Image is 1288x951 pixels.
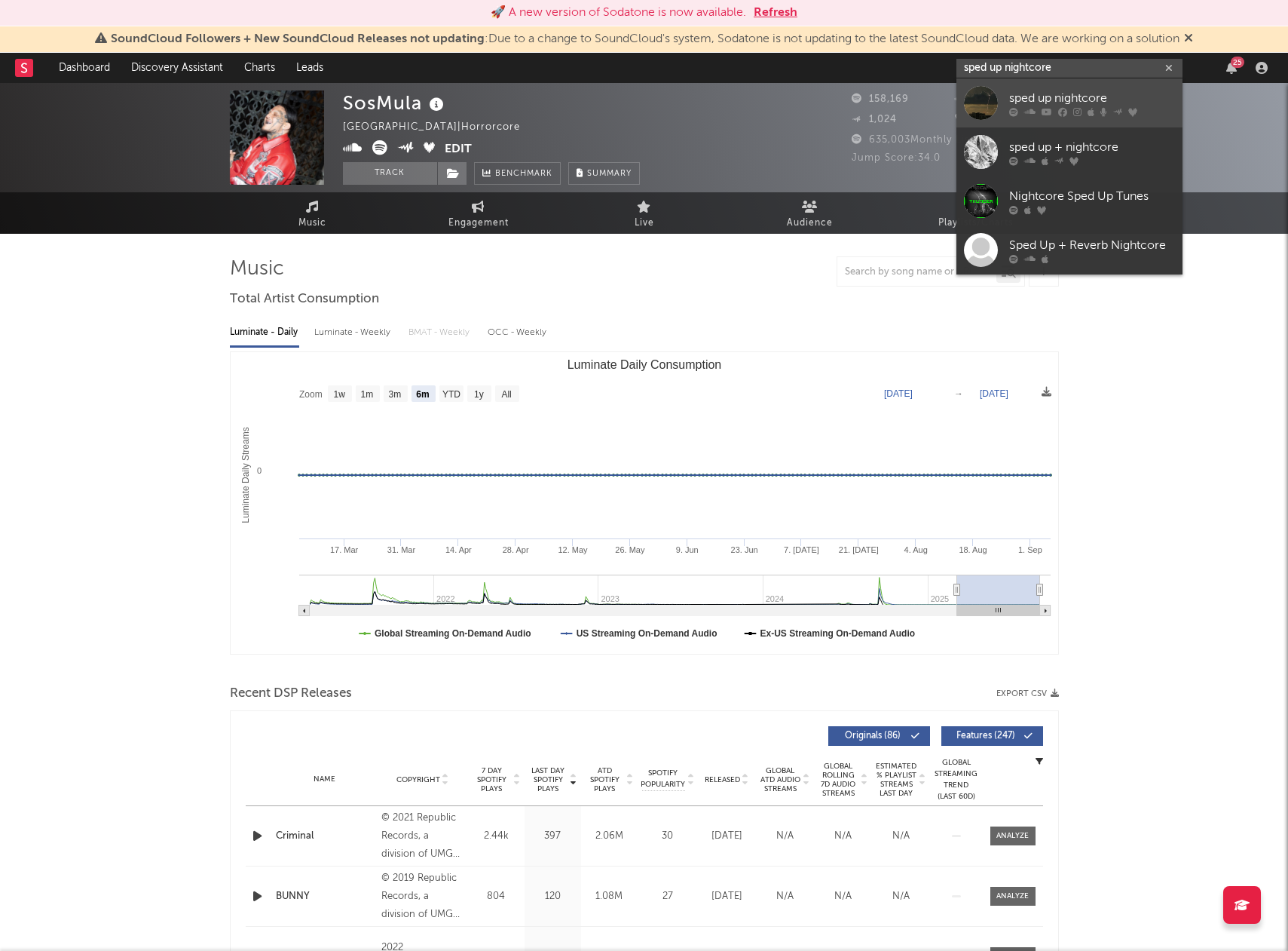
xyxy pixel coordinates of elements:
span: Estimated % Playlist Streams Last Day [876,762,917,798]
text: All [501,389,511,400]
a: sped up + nightcore [956,127,1182,176]
text: Ex-US Streaming On-Demand Audio [760,628,915,639]
text: 14. Apr [445,545,471,554]
div: N/A [876,889,926,904]
text: 1w [333,389,345,400]
a: Criminal [276,829,375,844]
div: 120 [528,889,577,904]
div: 1.08M [585,889,634,904]
div: sped up nightcore [1009,89,1175,107]
button: Export CSV [996,689,1059,698]
div: Luminate - Daily [230,320,299,345]
span: 158,169 [852,94,909,104]
div: Name [276,774,375,785]
span: 83 [955,94,985,104]
div: 397 [528,829,577,844]
span: Released [705,775,740,784]
div: N/A [818,829,868,844]
div: 27 [641,889,694,904]
div: 804 [472,889,521,904]
div: [GEOGRAPHIC_DATA] | Horrorcore [343,118,537,137]
text: → [954,388,963,399]
text: 1m [360,389,373,400]
div: N/A [876,829,926,844]
text: 18. Aug [959,545,987,554]
input: Search by song name or URL [837,266,996,278]
span: 12,852 [955,115,1005,124]
text: 1. Sep [1018,545,1042,554]
div: Nightcore Sped Up Tunes [1009,187,1175,205]
text: Luminate Daily Consumption [567,358,721,371]
a: Discovery Assistant [121,53,234,83]
div: 30 [641,829,694,844]
div: 2.06M [585,829,634,844]
input: Search for artists [956,59,1182,78]
span: Features ( 247 ) [951,732,1020,741]
text: [DATE] [884,388,913,399]
span: Last Day Spotify Plays [528,766,568,793]
div: 🚀 A new version of Sodatone is now available. [491,4,746,22]
text: 3m [388,389,401,400]
span: Benchmark [495,165,552,183]
text: 12. May [558,545,588,554]
button: Originals(86) [828,726,930,746]
div: Luminate - Weekly [314,320,393,345]
span: SoundCloud Followers + New SoundCloud Releases not updating [111,33,485,45]
button: Edit [445,140,472,159]
text: 17. Mar [329,545,358,554]
span: Summary [587,170,632,178]
text: 7. [DATE] [784,545,819,554]
button: 25 [1226,62,1237,74]
div: Global Streaming Trend (Last 60D) [934,757,979,802]
text: 21. [DATE] [838,545,878,554]
text: 23. Jun [730,545,757,554]
text: US Streaming On-Demand Audio [576,628,717,639]
a: Charts [234,53,286,83]
span: Total Artist Consumption [230,290,379,308]
div: N/A [760,829,810,844]
div: 2.44k [472,829,521,844]
span: Audience [787,214,833,232]
a: Dashboard [48,53,121,83]
text: Global Streaming On-Demand Audio [375,628,531,639]
text: YTD [442,389,460,400]
div: 25 [1231,57,1244,68]
text: 1y [474,389,484,400]
span: Global Rolling 7D Audio Streams [818,762,859,798]
a: Engagement [396,192,561,234]
div: [DATE] [702,889,752,904]
text: 0 [256,466,261,475]
div: Sped Up + Reverb Nightcore [1009,236,1175,254]
div: [DATE] [702,829,752,844]
text: [DATE] [980,388,1008,399]
span: : Due to a change to SoundCloud's system, Sodatone is not updating to the latest SoundCloud data.... [111,33,1179,45]
button: Track [343,162,437,185]
span: ATD Spotify Plays [585,766,625,793]
span: Spotify Popularity [641,768,685,790]
a: Sped Up + Reverb Nightcore [956,225,1182,275]
text: 4. Aug [904,545,927,554]
a: Nightcore Sped Up Tunes [956,176,1182,225]
span: Playlists/Charts [938,214,1013,232]
a: Music [230,192,396,234]
a: Audience [727,192,893,234]
button: Features(247) [941,726,1043,746]
text: Zoom [299,389,323,400]
span: 7 Day Spotify Plays [472,766,512,793]
div: N/A [818,889,868,904]
text: 28. Apr [502,545,528,554]
text: 6m [416,389,429,400]
span: Originals ( 86 ) [838,732,907,741]
svg: Luminate Daily Consumption [231,352,1058,654]
span: Engagement [448,214,509,232]
div: N/A [760,889,810,904]
a: BUNNY [276,889,375,904]
text: Luminate Daily Streams [240,427,251,523]
span: Live [635,214,654,232]
span: Copyright [396,775,440,784]
a: Live [561,192,727,234]
button: Refresh [754,4,797,22]
div: SosMula [343,90,448,115]
a: Playlists/Charts [893,192,1059,234]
